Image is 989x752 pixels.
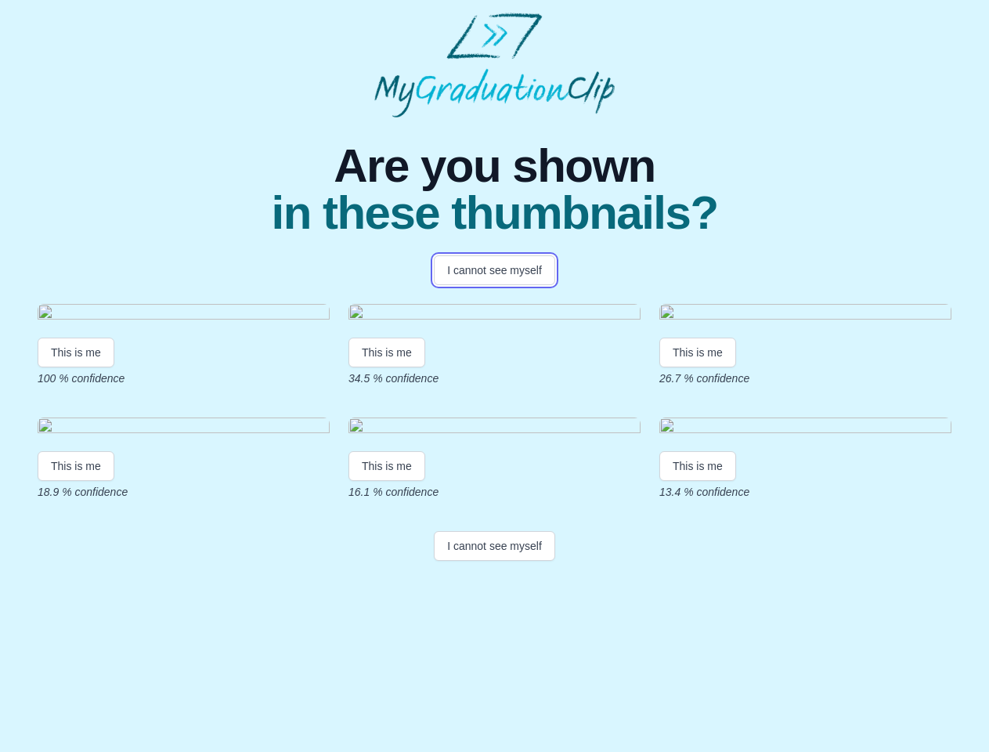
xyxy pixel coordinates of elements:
[348,304,641,325] img: c2744c4bc1325d35afa3e7e33909a81e67ed7799.gif
[38,304,330,325] img: ca11c95b40b8211d106de38b0f1471ffc22d02ac.gif
[659,338,736,367] button: This is me
[659,371,951,386] p: 26.7 % confidence
[374,13,615,117] img: MyGraduationClip
[348,338,425,367] button: This is me
[434,531,555,561] button: I cannot see myself
[348,418,641,439] img: b19d3cc9c3aebaf4734b18196eb04164f31f4f60.gif
[659,418,951,439] img: 870f2846d26ce61894c06a0f44f7d231456f3725.gif
[659,484,951,500] p: 13.4 % confidence
[38,451,114,481] button: This is me
[38,484,330,500] p: 18.9 % confidence
[434,255,555,285] button: I cannot see myself
[271,190,717,237] span: in these thumbnails?
[348,484,641,500] p: 16.1 % confidence
[348,371,641,386] p: 34.5 % confidence
[38,371,330,386] p: 100 % confidence
[38,338,114,367] button: This is me
[38,418,330,439] img: 9dab8013eb6ba0aa1789aa2df38b29b4362ca129.gif
[659,304,951,325] img: d4eef3fbbdeceebca9ca40dcd59394c49ed9899a.gif
[659,451,736,481] button: This is me
[348,451,425,481] button: This is me
[271,143,717,190] span: Are you shown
